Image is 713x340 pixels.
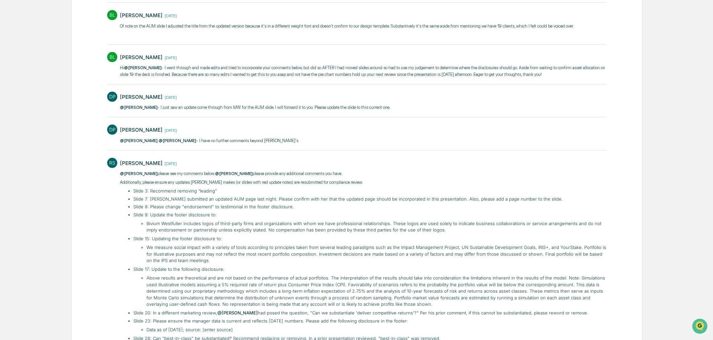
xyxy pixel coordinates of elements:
div: 🔎 [7,151,12,156]
span: [PERSON_NAME] [21,91,54,97]
span: Attestations [55,137,83,144]
div: Start new chat [30,51,110,58]
div: BL [107,52,117,62]
li: Bivium Westfuller includes logos of third-party firms and organizations with whom we have profess... [146,220,606,233]
li: Slide 20: In a different marketing review, had posed the question, "Can we substantiate 'deliver ... [133,310,606,316]
a: 🔎Data Lookup [4,147,45,160]
p: please see my comments below. please provide any additional comments you have. [120,170,606,177]
span: [DATE] [59,110,73,115]
p: How can we help? [7,14,122,25]
li: Slide 3:​ Recommend removing “leading” [133,188,606,195]
img: Rachel Stanley [7,103,17,114]
span: Pylon [67,167,81,172]
span: Data Lookup [13,150,42,157]
time: Friday, August 8, 2025 at 9:47:59 AM EDT [163,160,177,166]
li: Above results are theoretical and are not based on the performance of actual portfolios. The inte... [146,275,606,308]
div: DP [107,125,117,135]
a: 🗄️Attestations [46,135,86,147]
p: Additionally, please ensure any updates [PERSON_NAME] makes (or slides with red update notes) are... [120,179,606,186]
span: @[PERSON_NAME] [215,171,253,176]
li: Slide 8: Please change "endorsement" to testimonial in the footer disclosure. [133,204,606,210]
div: RS [107,158,117,168]
time: Friday, August 8, 2025 at 6:22:12 PM EDT [163,54,177,60]
span: @[PERSON_NAME] [217,310,258,315]
div: [PERSON_NAME] [120,12,163,18]
li: We measure social impact with a variety of tools according to principles taken from several leadi... [146,244,606,264]
span: @[PERSON_NAME] [124,65,162,70]
a: 🖐️Preclearance [4,135,46,147]
time: Friday, August 8, 2025 at 6:23:39 PM EDT [163,12,177,18]
li: Slide 23: Please ensure the manager data is current and reflects [DATE] numbers. Please add the f... [133,318,606,333]
button: See all [104,73,122,81]
p: - I have no further comments beyond [PERSON_NAME]'s​ [120,137,298,144]
span: @[PERSON_NAME] [120,105,158,110]
span: [DATE] [59,91,73,97]
span: @[PERSON_NAME] [159,138,196,143]
div: DP [107,92,117,102]
li: Data as of [DATE]; source: [enter source] [146,327,606,333]
li: Slide 9: Update the footer disclosure to: [133,212,606,233]
a: Powered byPylon [47,166,81,172]
p: Of note on the AUM slide I adjusted the title from the updated version because it's in a differen... [120,23,574,30]
li: Slide 15: Updating the footer disclosure to: [133,236,606,264]
div: [PERSON_NAME] [120,94,163,100]
div: [PERSON_NAME] [120,160,163,166]
div: [PERSON_NAME] [120,54,163,60]
span: • [56,110,58,115]
div: [PERSON_NAME] [120,127,163,133]
p: Hi - I went through and made edits and tried to incorporate your comments below, but did so AFTER... [120,65,606,78]
p: - I just saw an update come through from MW for the AUM slide. I will forward it to you. Please u... [120,104,390,111]
img: Rachel Stanley [7,85,17,96]
span: Preclearance [13,137,43,144]
div: Past conversations [7,75,45,80]
span: @[PERSON_NAME] [120,171,158,176]
img: 1746055101610-c473b297-6a78-478c-a979-82029cc54cd1 [7,51,19,63]
span: [PERSON_NAME] [21,110,54,115]
p: ​ [120,32,574,38]
span: @[PERSON_NAME] [120,138,158,143]
li: Slide 17: Update to the following disclosure: [133,266,606,308]
img: 8933085812038_c878075ebb4cc5468115_72.jpg [14,51,26,63]
div: 🗄️ [49,138,54,143]
time: Friday, August 8, 2025 at 5:33:11 PM EDT [163,94,177,100]
span: • [56,91,58,97]
li: Slide 7: [PERSON_NAME] submitted an updated AUM page last night. Please confirm with her that the... [133,196,606,203]
div: BL [107,10,117,20]
div: We're available if you need us! [30,58,92,63]
iframe: Open customer support [691,318,710,336]
button: Start new chat [114,53,122,61]
div: 🖐️ [7,138,12,143]
time: Friday, August 8, 2025 at 5:26:43 PM EDT [163,127,177,133]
